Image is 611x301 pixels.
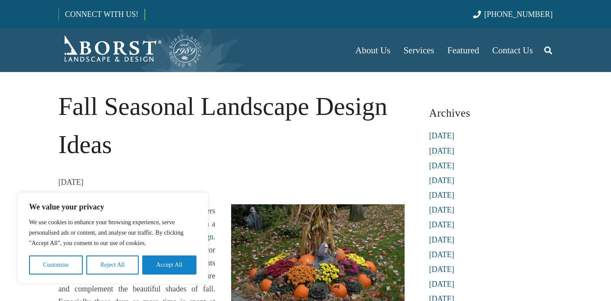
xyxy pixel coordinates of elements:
[429,236,454,244] a: [DATE]
[429,191,454,200] a: [DATE]
[29,202,196,212] p: We value your privacy
[59,33,203,68] a: Borst-Logo
[17,193,208,284] div: We value your privacy
[429,206,454,214] a: [DATE]
[429,176,454,185] a: [DATE]
[29,217,196,249] p: We use cookies to enhance your browsing experience, serve personalised ads or content, and analys...
[142,255,196,275] button: Accept All
[429,220,454,229] a: [DATE]
[492,45,533,56] span: Contact Us
[355,45,390,56] span: About Us
[486,29,539,72] a: Contact Us
[539,39,557,61] a: Search
[349,29,397,72] a: About Us
[473,10,552,19] a: [PHONE_NUMBER]
[448,45,479,56] span: Featured
[429,103,553,123] h3: Archives
[441,29,486,72] a: Featured
[429,147,454,155] a: [DATE]
[429,250,454,259] a: [DATE]
[429,161,454,170] a: [DATE]
[29,255,83,275] button: Customise
[403,45,434,56] span: Services
[59,4,144,25] a: CONNECT WITH US!
[429,265,454,274] a: [DATE]
[86,255,139,275] button: Reject All
[59,88,405,164] h1: Fall Seasonal Landscape Design Ideas
[429,280,454,288] a: [DATE]
[484,10,553,19] span: [PHONE_NUMBER]
[397,29,441,72] a: Services
[429,131,454,140] a: [DATE]
[59,176,84,189] time: 2 October 2020 at 01:47:01 America/New_York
